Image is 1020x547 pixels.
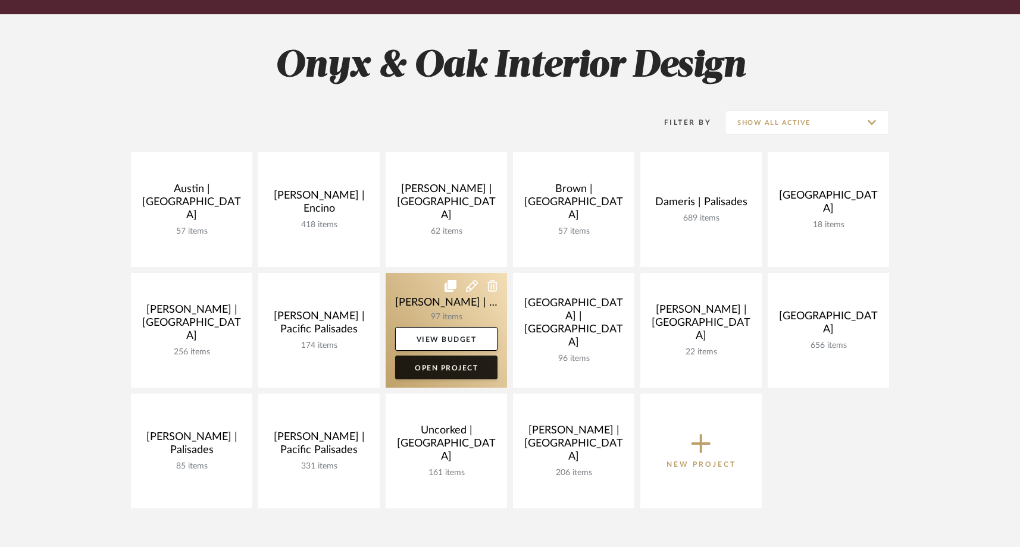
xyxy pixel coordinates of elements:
[650,213,752,224] div: 689 items
[522,424,625,468] div: [PERSON_NAME] | [GEOGRAPHIC_DATA]
[395,424,498,468] div: Uncorked | [GEOGRAPHIC_DATA]
[395,183,498,227] div: [PERSON_NAME] | [GEOGRAPHIC_DATA]
[522,183,625,227] div: Brown | [GEOGRAPHIC_DATA]
[777,341,880,351] div: 656 items
[268,189,370,220] div: [PERSON_NAME] | Encino
[522,354,625,364] div: 96 items
[777,310,880,341] div: [GEOGRAPHIC_DATA]
[140,347,243,357] div: 256 items
[522,468,625,478] div: 206 items
[650,347,752,357] div: 22 items
[140,303,243,347] div: [PERSON_NAME] | [GEOGRAPHIC_DATA]
[82,44,938,89] h2: Onyx & Oak Interior Design
[140,430,243,461] div: [PERSON_NAME] | Palisades
[140,227,243,237] div: 57 items
[395,327,498,351] a: View Budget
[650,196,752,213] div: Dameris | Palisades
[667,458,736,470] p: New Project
[777,220,880,230] div: 18 items
[649,117,711,128] div: Filter By
[522,297,625,354] div: [GEOGRAPHIC_DATA] | [GEOGRAPHIC_DATA]
[268,430,370,461] div: [PERSON_NAME] | Pacific Palisades
[395,227,498,237] div: 62 items
[395,356,498,379] a: Open Project
[268,341,370,351] div: 174 items
[522,227,625,237] div: 57 items
[140,461,243,471] div: 85 items
[395,468,498,478] div: 161 items
[777,189,880,220] div: [GEOGRAPHIC_DATA]
[650,303,752,347] div: [PERSON_NAME] | [GEOGRAPHIC_DATA]
[640,394,762,508] button: New Project
[268,310,370,341] div: [PERSON_NAME] | Pacific Palisades
[140,183,243,227] div: Austin | [GEOGRAPHIC_DATA]
[268,461,370,471] div: 331 items
[268,220,370,230] div: 418 items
